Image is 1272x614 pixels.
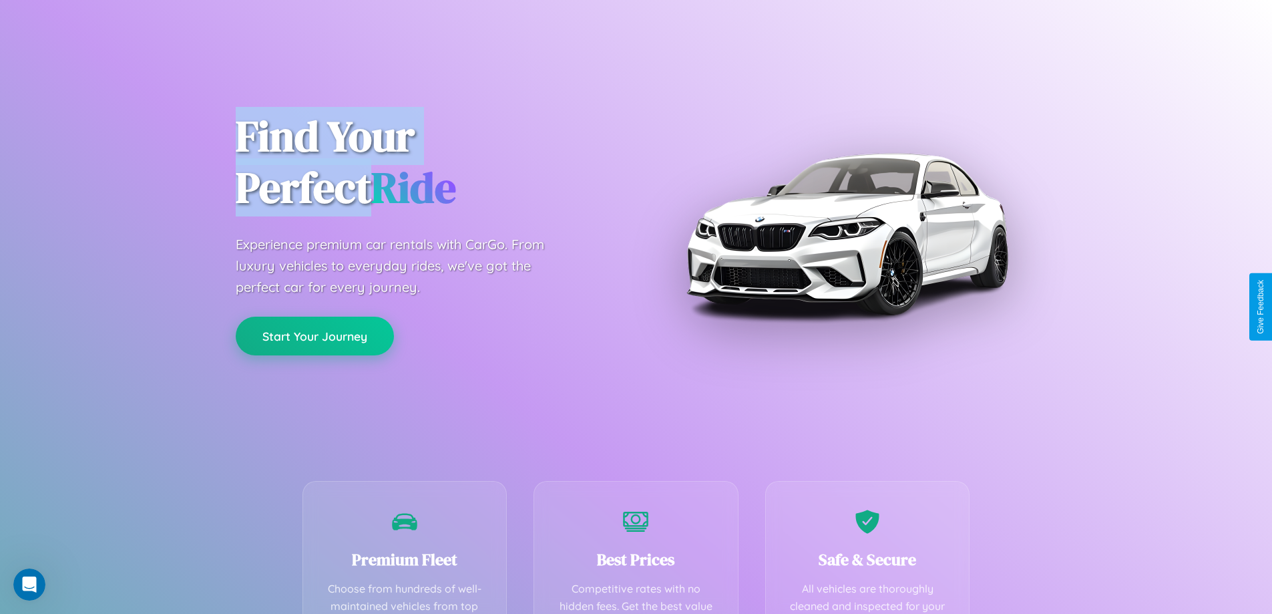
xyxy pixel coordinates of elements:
span: Ride [371,158,456,216]
p: Experience premium car rentals with CarGo. From luxury vehicles to everyday rides, we've got the ... [236,234,570,298]
button: Start Your Journey [236,317,394,355]
h3: Safe & Secure [786,549,949,571]
iframe: Intercom live chat [13,569,45,601]
div: Give Feedback [1256,280,1265,334]
img: Premium BMW car rental vehicle [680,67,1014,401]
h1: Find Your Perfect [236,111,616,214]
h3: Premium Fleet [323,549,487,571]
h3: Best Prices [554,549,718,571]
